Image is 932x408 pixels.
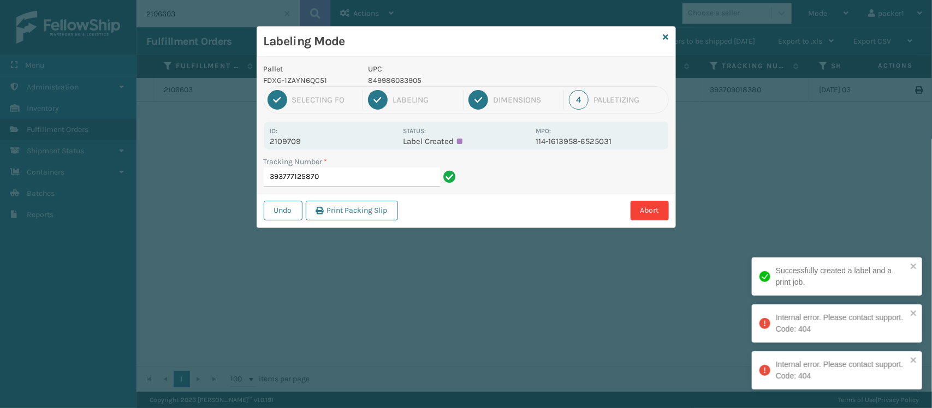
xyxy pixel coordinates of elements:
[776,265,907,288] div: Successfully created a label and a print job.
[264,33,659,50] h3: Labeling Mode
[264,75,355,86] p: FDXG-1ZAYN6QC51
[306,201,398,220] button: Print Packing Slip
[776,359,907,382] div: Internal error. Please contact support. Code: 404
[536,136,662,146] p: 114-1613958-6525031
[536,127,551,135] label: MPO:
[631,201,669,220] button: Abort
[593,95,664,105] div: Palletizing
[910,356,918,366] button: close
[270,127,278,135] label: Id:
[910,309,918,319] button: close
[270,136,396,146] p: 2109709
[569,90,589,110] div: 4
[292,95,358,105] div: Selecting FO
[264,201,302,220] button: Undo
[776,312,907,335] div: Internal error. Please contact support. Code: 404
[493,95,559,105] div: Dimensions
[910,262,918,272] button: close
[264,156,328,167] label: Tracking Number
[368,63,529,75] p: UPC
[403,127,426,135] label: Status:
[368,90,388,110] div: 2
[268,90,287,110] div: 1
[368,75,529,86] p: 849986033905
[393,95,458,105] div: Labeling
[468,90,488,110] div: 3
[403,136,529,146] p: Label Created
[264,63,355,75] p: Pallet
